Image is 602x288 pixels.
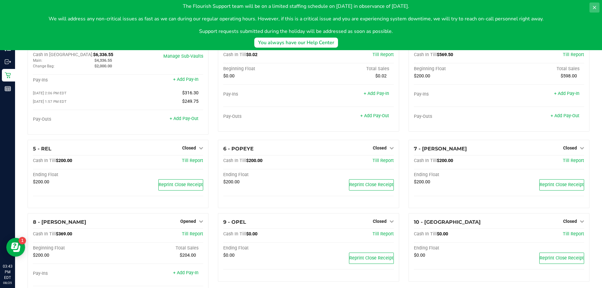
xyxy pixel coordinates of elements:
iframe: Resource center [6,238,25,257]
div: Pay-Outs [223,114,309,119]
div: Total Sales [309,66,394,72]
div: Ending Float [414,245,499,251]
span: $0.00 [414,253,425,258]
a: Manage Sub-Vaults [163,54,203,59]
a: + Add Pay-In [173,77,198,82]
span: 10 - [GEOGRAPHIC_DATA] [414,219,481,225]
span: 7 - [PERSON_NAME] [414,146,467,152]
span: $6,336.55 [93,52,113,57]
inline-svg: Retail [5,72,11,78]
span: $200.00 [414,179,430,185]
span: Cash In [GEOGRAPHIC_DATA]: [33,52,93,57]
span: 6 - POPEYE [223,146,254,152]
div: Pay-Ins [223,92,309,97]
span: $0.00 [246,231,257,237]
span: [DATE] 1:57 PM EDT [33,99,66,104]
div: Ending Float [414,172,499,178]
div: Ending Float [223,172,309,178]
a: Till Report [563,231,584,237]
span: Closed [182,145,196,150]
span: Reprint Close Receipt [349,255,393,261]
span: $200.00 [56,158,72,163]
button: Reprint Close Receipt [349,253,394,264]
button: Reprint Close Receipt [158,179,203,191]
button: Reprint Close Receipt [349,179,394,191]
span: $0.00 [437,231,448,237]
a: + Add Pay-In [364,91,389,96]
button: Reprint Close Receipt [539,253,584,264]
div: Pay-Ins [33,77,118,83]
span: Reprint Close Receipt [349,182,393,187]
span: $598.00 [561,73,577,79]
p: 08/25 [3,280,12,285]
a: Till Report [372,52,394,57]
a: Till Report [563,158,584,163]
p: 03:43 PM EDT [3,264,12,280]
span: $200.00 [33,179,49,185]
span: Main: [33,58,42,63]
div: Pay-Ins [414,92,499,97]
span: Cash In Till [414,231,437,237]
span: $4,336.55 [94,58,112,63]
div: Beginning Float [414,66,499,72]
div: Beginning Float [33,245,118,251]
span: $200.00 [414,73,430,79]
div: Pay-Outs [33,117,118,122]
span: Reprint Close Receipt [159,182,203,187]
span: $316.30 [182,90,198,96]
span: $200.00 [33,253,49,258]
span: Change Bag: [33,64,55,68]
a: + Add Pay-Out [360,113,389,118]
span: Cash In Till [33,158,56,163]
span: $200.00 [246,158,262,163]
p: We will address any non-critical issues as fast as we can during our regular operating hours. How... [49,15,544,23]
span: $200.00 [223,179,240,185]
span: $204.00 [180,253,196,258]
span: 5 - REL [33,146,51,152]
div: Pay-Outs [414,114,499,119]
div: Total Sales [499,66,584,72]
span: 8 - [PERSON_NAME] [33,219,86,225]
span: [DATE] 2:06 PM EDT [33,91,66,95]
div: Total Sales [118,245,203,251]
span: Opened [180,219,196,224]
span: $2,000.00 [94,64,112,68]
a: + Add Pay-Out [551,113,579,118]
inline-svg: Outbound [5,59,11,65]
a: Till Report [182,158,203,163]
span: $569.50 [437,52,453,57]
span: Closed [563,145,577,150]
span: $249.75 [182,99,198,104]
span: $0.00 [223,73,235,79]
span: Cash In Till [223,231,246,237]
a: + Add Pay-In [554,91,579,96]
iframe: Resource center unread badge [18,237,26,244]
span: Cash In Till [414,52,437,57]
span: $0.00 [223,253,235,258]
span: Reprint Close Receipt [540,255,584,261]
span: Cash In Till [33,231,56,237]
div: Ending Float [223,245,309,251]
a: Till Report [182,231,203,237]
span: Closed [563,219,577,224]
p: The Flourish Support team will be on a limited staffing schedule on [DATE] in observance of [DATE]. [49,3,544,10]
div: Beginning Float [223,66,309,72]
a: Till Report [563,52,584,57]
p: Support requests submitted during the holiday will be addressed as soon as possible. [49,28,544,35]
button: Reprint Close Receipt [539,179,584,191]
a: + Add Pay-In [173,270,198,275]
span: $0.02 [375,73,387,79]
div: You always have our Help Center [258,39,334,46]
inline-svg: Reports [5,86,11,92]
a: Till Report [372,231,394,237]
a: Till Report [372,158,394,163]
span: Cash In Till [414,158,437,163]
